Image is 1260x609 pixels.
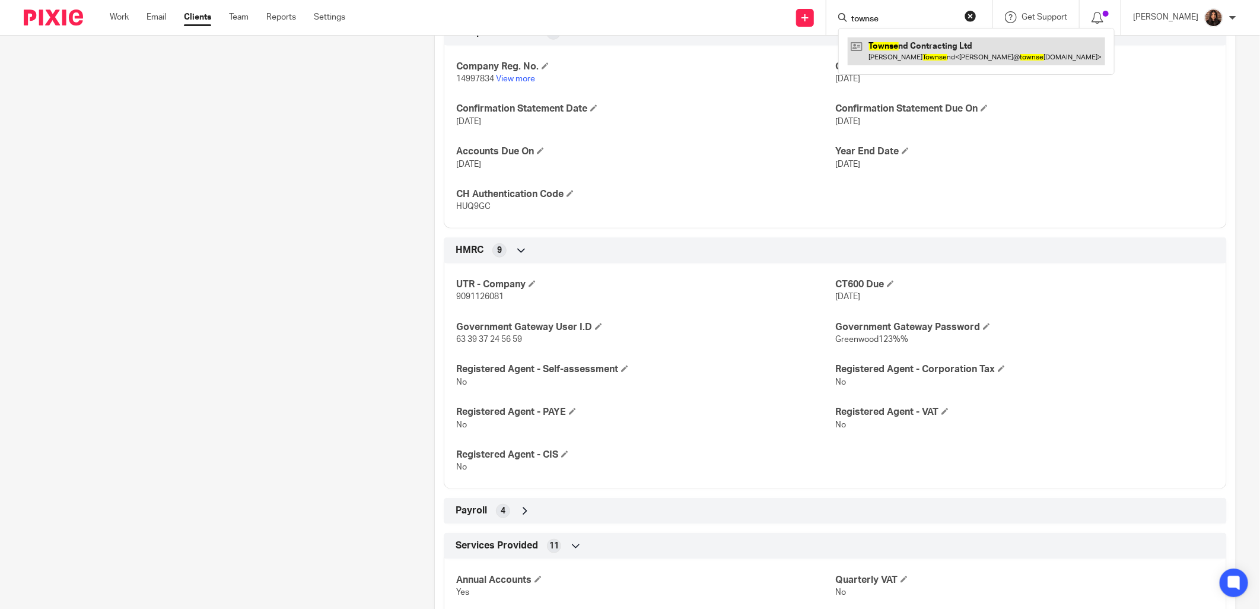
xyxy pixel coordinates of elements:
[456,449,835,461] h4: Registered Agent - CIS
[456,321,835,334] h4: Government Gateway User I.D
[456,75,494,83] span: 14997834
[501,505,505,517] span: 4
[965,10,976,22] button: Clear
[835,588,846,597] span: No
[835,363,1214,376] h4: Registered Agent - Corporation Tax
[456,335,522,344] span: 63 39 37 24 56 59
[835,574,1214,586] h4: Quarterly VAT
[147,11,166,23] a: Email
[456,505,487,517] span: Payroll
[835,278,1214,291] h4: CT600 Due
[835,378,846,386] span: No
[314,11,345,23] a: Settings
[456,278,835,291] h4: UTR - Company
[1204,8,1223,27] img: Headshot.jpg
[835,160,860,169] span: [DATE]
[456,588,469,597] span: Yes
[835,293,860,301] span: [DATE]
[456,574,835,586] h4: Annual Accounts
[835,421,846,429] span: No
[456,378,467,386] span: No
[110,11,129,23] a: Work
[835,335,908,344] span: Greenwood123%%
[456,540,538,552] span: Services Provided
[497,245,502,256] span: 9
[24,9,83,26] img: Pixie
[456,244,483,256] span: HMRC
[456,145,835,158] h4: Accounts Due On
[456,363,835,376] h4: Registered Agent - Self-assessment
[850,14,957,25] input: Search
[456,463,467,471] span: No
[266,11,296,23] a: Reports
[456,421,467,429] span: No
[456,118,481,126] span: [DATE]
[549,540,559,552] span: 11
[456,293,504,301] span: 9091126081
[456,188,835,201] h4: CH Authentication Code
[456,406,835,418] h4: Registered Agent - PAYE
[835,103,1214,115] h4: Confirmation Statement Due On
[835,145,1214,158] h4: Year End Date
[229,11,249,23] a: Team
[835,75,860,83] span: [DATE]
[456,202,491,211] span: HUQ9GC
[835,118,860,126] span: [DATE]
[456,103,835,115] h4: Confirmation Statement Date
[456,61,835,73] h4: Company Reg. No.
[456,160,481,169] span: [DATE]
[1133,11,1198,23] p: [PERSON_NAME]
[496,75,535,83] a: View more
[184,11,211,23] a: Clients
[835,61,1214,73] h4: Company Incorporated On
[1022,13,1067,21] span: Get Support
[835,406,1214,418] h4: Registered Agent - VAT
[835,321,1214,334] h4: Government Gateway Password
